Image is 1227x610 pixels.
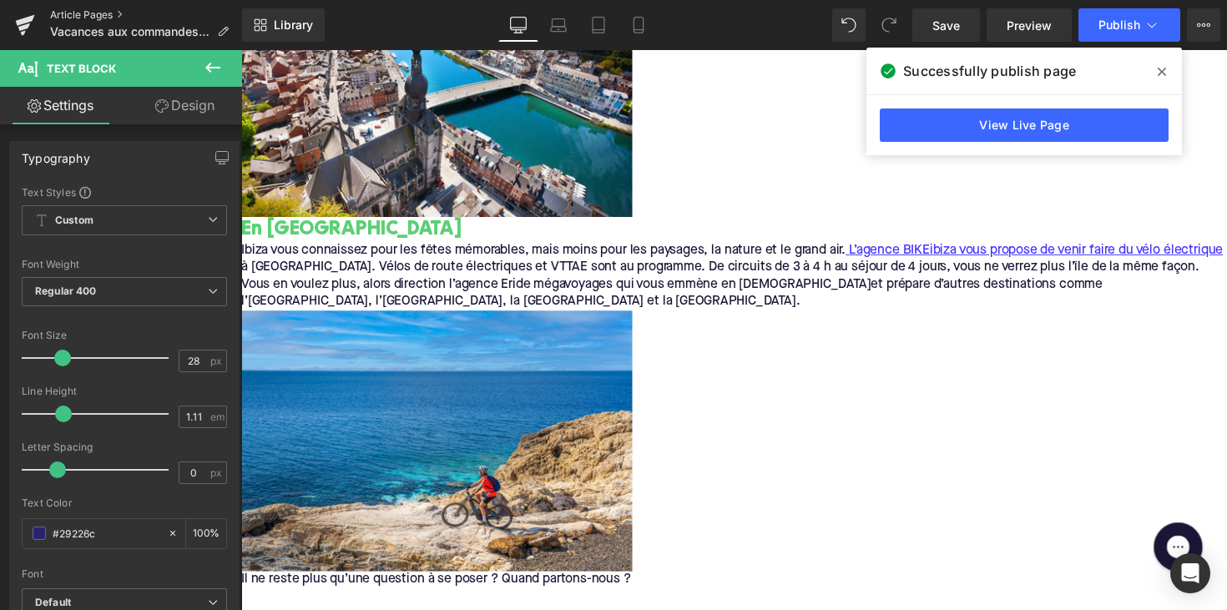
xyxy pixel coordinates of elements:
[22,497,227,509] div: Text Color
[1078,8,1180,42] button: Publish
[872,8,906,42] button: Redo
[53,524,159,542] input: Color
[22,568,227,580] div: Font
[832,8,866,42] button: Undo
[22,386,227,397] div: Line Height
[35,285,97,297] b: Regular 400
[124,87,245,124] a: Design
[210,355,225,366] span: px
[242,8,325,42] a: New Library
[210,411,225,422] span: em
[22,259,227,270] div: Font Weight
[927,478,993,540] iframe: Gorgias live chat messenger
[498,8,538,42] a: Desktop
[50,25,210,38] span: Vacances aux commandes de mon vélo électrique
[538,8,578,42] a: Laptop
[619,197,1006,214] a: L’agence BIKEibiza vous propose de venir faire du vélo électrique
[22,330,227,341] div: Font Size
[47,62,116,75] span: Text Block
[1007,17,1052,34] span: Preview
[578,8,619,42] a: Tablet
[903,61,1076,81] span: Successfully publish page
[55,214,93,228] b: Custom
[1187,8,1220,42] button: More
[274,18,313,33] span: Library
[213,234,645,247] span: l’agence Eride mégavoyages qui vous emmène en [DEMOGRAPHIC_DATA]
[22,142,90,165] div: Typography
[987,8,1072,42] a: Preview
[50,8,242,22] a: Article Pages
[623,199,1006,212] span: L’agence BIKEibiza vous propose de venir faire du vélo électrique
[35,596,71,610] i: Default
[186,519,226,548] div: %
[210,467,225,478] span: px
[932,17,960,34] span: Save
[1170,553,1210,593] div: Open Intercom Messenger
[22,185,227,199] div: Text Styles
[880,108,1169,142] a: View Live Page
[619,8,659,42] a: Mobile
[22,441,227,453] div: Letter Spacing
[1098,18,1140,32] span: Publish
